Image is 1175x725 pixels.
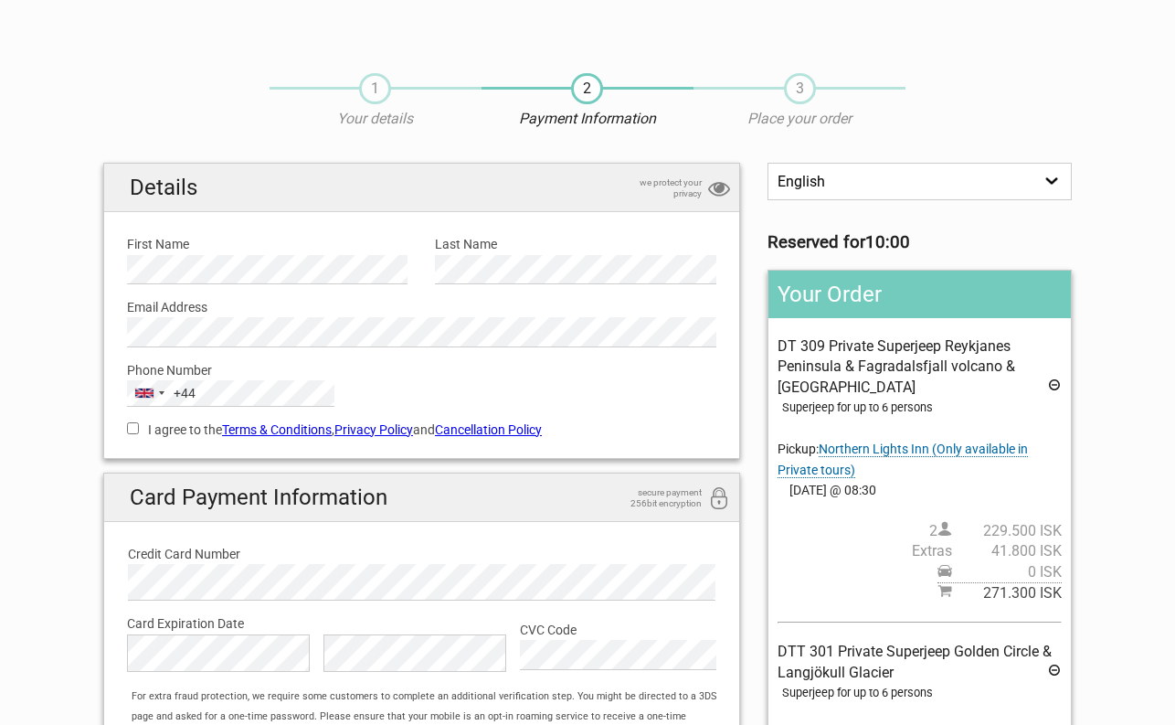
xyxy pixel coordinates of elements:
span: secure payment 256bit encryption [610,487,702,509]
h2: Details [104,164,739,212]
div: Superjeep for up to 6 persons [782,398,1062,418]
span: 0 ISK [952,562,1062,582]
a: Terms & Conditions [222,422,332,437]
span: 3 [784,73,816,104]
label: Phone Number [127,360,716,380]
strong: 10:00 [865,232,910,252]
p: Payment Information [482,109,693,129]
label: Last Name [435,234,715,254]
span: 271.300 ISK [952,583,1062,603]
label: I agree to the , and [127,420,716,440]
label: Email Address [127,297,716,317]
span: Extras [912,541,1062,561]
span: Pickup: [778,442,1028,477]
span: DTT 301 Private Superjeep Golden Circle & Langjökull Glacier [778,643,1052,680]
span: 2 person(s) [929,521,1062,541]
p: Your details [270,109,482,129]
h2: Your Order [768,271,1071,318]
span: [DATE] @ 08:30 [778,480,1062,500]
span: Change pickup place [778,442,1028,477]
label: CVC Code [520,620,716,640]
span: Pickup price [937,562,1062,582]
div: +44 [174,383,196,403]
button: Selected country [128,381,196,405]
span: 229.500 ISK [952,521,1062,541]
span: we protect your privacy [610,177,702,199]
p: Place your order [693,109,905,129]
i: privacy protection [708,177,730,202]
span: 41.800 ISK [952,541,1062,561]
span: DT 309 Private Superjeep Reykjanes Peninsula & Fagradalsfjall volcano & [GEOGRAPHIC_DATA] [778,337,1015,396]
span: 1 [359,73,391,104]
a: Cancellation Policy [435,422,542,437]
i: 256bit encryption [708,487,730,512]
label: Card Expiration Date [127,613,716,634]
span: 2 [571,73,603,104]
h2: Card Payment Information [104,474,739,522]
h3: Reserved for [767,232,1072,252]
a: Privacy Policy [334,422,413,437]
div: Superjeep for up to 6 persons [782,683,1062,703]
label: First Name [127,234,408,254]
label: Credit Card Number [128,544,715,564]
span: Subtotal [937,582,1062,603]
